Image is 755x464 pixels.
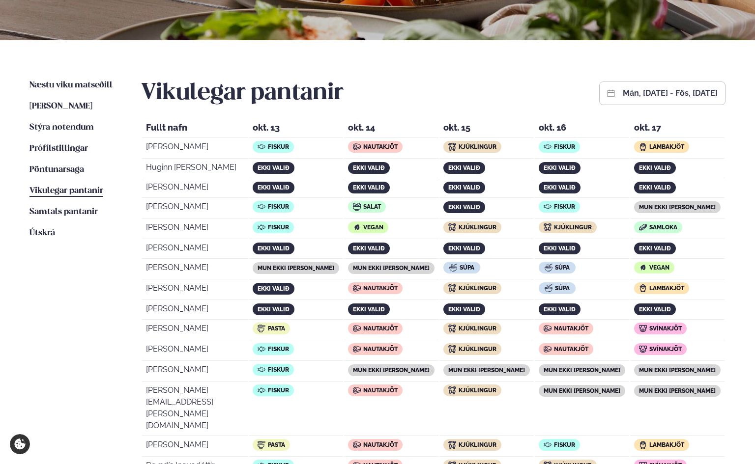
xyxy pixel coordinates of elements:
[639,264,647,272] img: icon img
[353,265,430,272] span: mun ekki [PERSON_NAME]
[10,434,30,454] a: Cookie settings
[353,345,361,353] img: icon img
[544,245,576,252] span: ekki valið
[258,285,290,292] span: ekki valið
[544,306,576,313] span: ekki valið
[649,346,682,353] span: Svínakjöt
[448,223,456,231] img: icon img
[545,284,552,292] img: icon img
[142,139,248,159] td: [PERSON_NAME]
[449,264,457,272] img: icon img
[353,386,361,394] img: icon img
[544,184,576,191] span: ekki valið
[142,382,248,436] td: [PERSON_NAME][EMAIL_ADDRESS][PERSON_NAME][DOMAIN_NAME]
[623,89,718,97] button: mán, [DATE] - fös, [DATE]
[142,240,248,259] td: [PERSON_NAME]
[448,345,456,353] img: icon img
[353,143,361,151] img: icon img
[363,325,398,332] span: Nautakjöt
[448,245,480,252] span: ekki valið
[639,367,716,374] span: mun ekki [PERSON_NAME]
[439,120,534,138] th: okt. 15
[639,245,671,252] span: ekki valið
[353,164,385,171] span: ekki valið
[459,387,496,394] span: Kjúklingur
[258,203,265,211] img: icon img
[639,143,647,151] img: icon img
[268,387,289,394] span: Fiskur
[554,224,592,231] span: Kjúklingur
[544,345,552,353] img: icon img
[460,264,474,271] span: Súpa
[142,219,248,239] td: [PERSON_NAME]
[142,362,248,382] td: [PERSON_NAME]
[544,367,620,374] span: mun ekki [PERSON_NAME]
[268,203,289,210] span: Fiskur
[448,367,525,374] span: mun ekki [PERSON_NAME]
[459,346,496,353] span: Kjúklingur
[649,264,669,271] span: Vegan
[29,143,88,155] a: Prófílstillingar
[268,366,289,373] span: Fiskur
[142,260,248,279] td: [PERSON_NAME]
[268,224,289,231] span: Fiskur
[29,80,113,91] a: Næstu viku matseðill
[448,306,480,313] span: ekki valið
[258,265,334,272] span: mun ekki [PERSON_NAME]
[363,387,398,394] span: Nautakjöt
[258,345,265,353] img: icon img
[544,223,552,231] img: icon img
[448,204,480,211] span: ekki valið
[268,346,289,353] span: Fiskur
[555,285,570,292] span: Súpa
[258,143,265,151] img: icon img
[249,120,343,138] th: okt. 13
[258,386,265,394] img: icon img
[353,325,361,332] img: icon img
[639,387,716,394] span: mun ekki [PERSON_NAME]
[459,285,496,292] span: Kjúklingur
[353,223,361,231] img: icon img
[268,325,285,332] span: Pasta
[544,164,576,171] span: ekki valið
[639,204,716,211] span: mun ekki [PERSON_NAME]
[649,285,684,292] span: Lambakjöt
[353,184,385,191] span: ekki valið
[258,366,265,374] img: icon img
[639,164,671,171] span: ekki valið
[29,101,92,112] a: [PERSON_NAME]
[545,264,552,272] img: icon img
[29,144,88,153] span: Prófílstillingar
[344,120,438,138] th: okt. 14
[142,437,248,457] td: [PERSON_NAME]
[448,441,456,449] img: icon img
[29,208,98,216] span: Samtals pantanir
[29,102,92,110] span: [PERSON_NAME]
[459,325,496,332] span: Kjúklingur
[639,441,647,449] img: icon img
[639,184,671,191] span: ekki valið
[29,206,98,218] a: Samtals pantanir
[649,143,684,150] span: Lambakjöt
[459,224,496,231] span: Kjúklingur
[649,441,684,448] span: Lambakjöt
[29,164,84,176] a: Pöntunarsaga
[448,184,480,191] span: ekki valið
[29,187,103,195] span: Vikulegar pantanir
[353,306,385,313] span: ekki valið
[544,441,552,449] img: icon img
[258,325,265,332] img: icon img
[141,80,344,107] h2: Vikulegar pantanir
[363,285,398,292] span: Nautakjöt
[142,280,248,300] td: [PERSON_NAME]
[29,81,113,89] span: Næstu viku matseðill
[353,245,385,252] span: ekki valið
[544,203,552,211] img: icon img
[459,441,496,448] span: Kjúklingur
[459,143,496,150] span: Kjúklingur
[554,325,588,332] span: Nautakjöt
[142,321,248,340] td: [PERSON_NAME]
[268,143,289,150] span: Fiskur
[555,264,570,271] span: Súpa
[363,441,398,448] span: Nautakjöt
